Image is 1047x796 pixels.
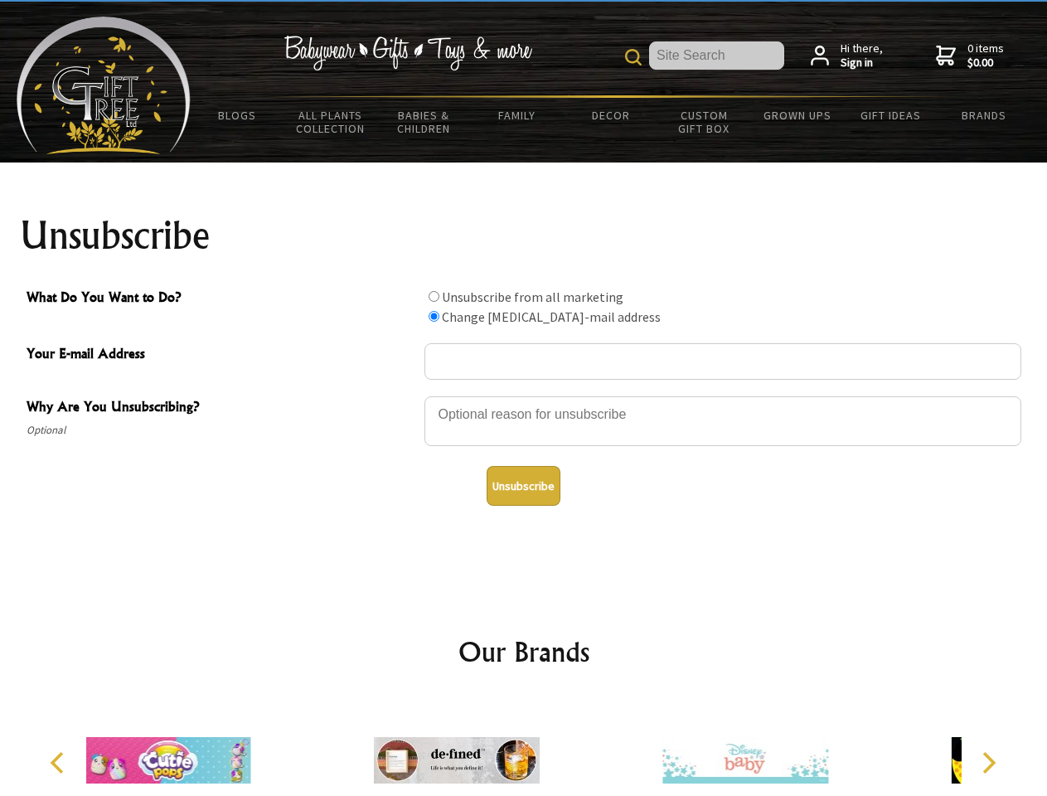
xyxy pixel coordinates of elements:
h1: Unsubscribe [20,216,1028,255]
label: Change [MEDICAL_DATA]-mail address [442,308,661,325]
button: Next [970,745,1006,781]
a: Family [471,98,565,133]
span: Your E-mail Address [27,343,416,367]
h2: Our Brands [33,632,1015,672]
button: Previous [41,745,78,781]
a: All Plants Collection [284,98,378,146]
img: Babywear - Gifts - Toys & more [284,36,532,70]
span: What Do You Want to Do? [27,287,416,311]
strong: $0.00 [967,56,1004,70]
strong: Sign in [841,56,883,70]
a: Custom Gift Box [657,98,751,146]
input: What Do You Want to Do? [429,291,439,302]
a: Babies & Children [377,98,471,146]
a: Hi there,Sign in [811,41,883,70]
span: 0 items [967,41,1004,70]
img: Babyware - Gifts - Toys and more... [17,17,191,154]
label: Unsubscribe from all marketing [442,289,623,305]
a: BLOGS [191,98,284,133]
input: Your E-mail Address [424,343,1021,380]
a: Decor [564,98,657,133]
input: What Do You Want to Do? [429,311,439,322]
a: 0 items$0.00 [936,41,1004,70]
span: Hi there, [841,41,883,70]
textarea: Why Are You Unsubscribing? [424,396,1021,446]
a: Grown Ups [750,98,844,133]
a: Gift Ideas [844,98,938,133]
button: Unsubscribe [487,466,560,506]
span: Optional [27,420,416,440]
input: Site Search [649,41,784,70]
span: Why Are You Unsubscribing? [27,396,416,420]
a: Brands [938,98,1031,133]
img: product search [625,49,642,66]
